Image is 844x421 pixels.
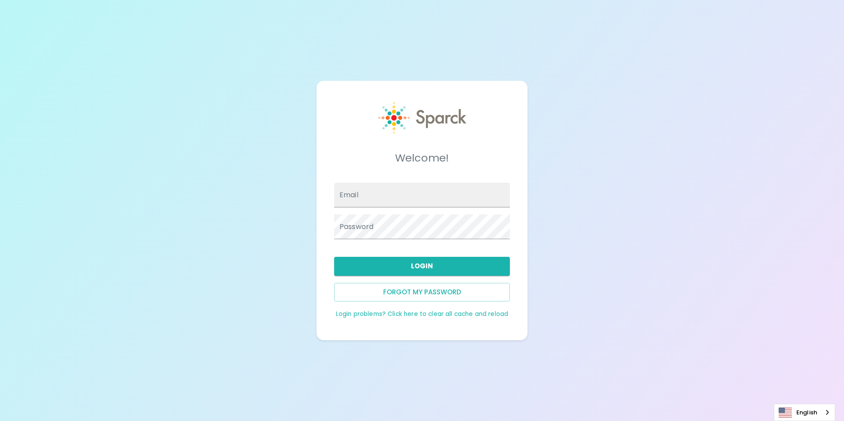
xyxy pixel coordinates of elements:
[334,283,510,301] button: Forgot my password
[774,404,835,421] aside: Language selected: English
[334,151,510,165] h5: Welcome!
[378,102,466,134] img: Sparck logo
[334,257,510,275] button: Login
[336,310,508,318] a: Login problems? Click here to clear all cache and reload
[774,404,835,421] div: Language
[774,404,835,421] a: English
